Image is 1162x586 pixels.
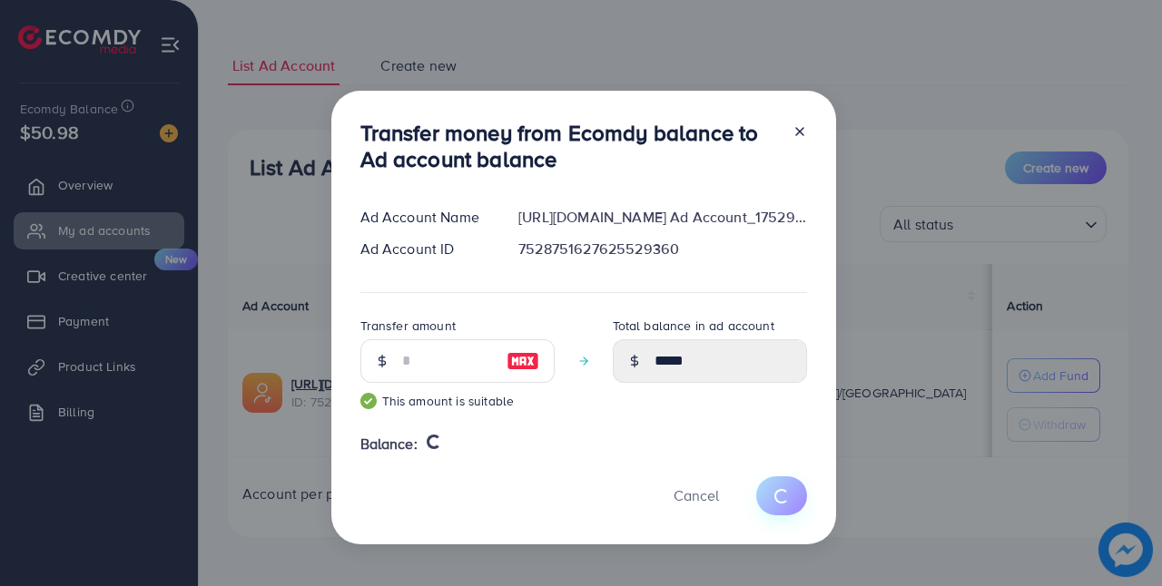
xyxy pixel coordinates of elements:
img: guide [360,393,377,409]
div: 7528751627625529360 [504,239,821,259]
h3: Transfer money from Ecomdy balance to Ad account balance [360,120,778,172]
span: Balance: [360,434,418,454]
div: Ad Account ID [346,239,505,259]
div: Ad Account Name [346,207,505,228]
span: Cancel [674,485,719,505]
button: Cancel [651,476,742,515]
div: [URL][DOMAIN_NAME] Ad Account_1752924098996 [504,207,821,228]
label: Total balance in ad account [613,317,774,335]
label: Transfer amount [360,317,456,335]
small: This amount is suitable [360,392,555,410]
img: image [507,350,539,372]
